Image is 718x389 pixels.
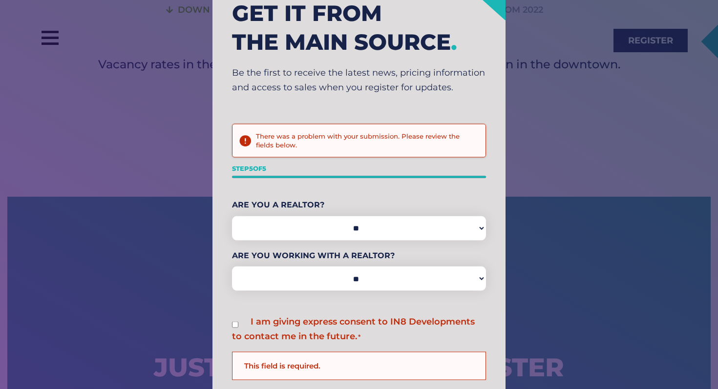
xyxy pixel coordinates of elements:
h2: There was a problem with your submission. Please review the fields below. [256,132,478,149]
span: 5 [249,164,253,172]
label: Are You A Realtor? [232,198,486,212]
label: Are You Working With A Realtor? [232,248,486,263]
span: . [451,28,457,55]
div: This field is required. [232,351,486,380]
span: 5 [262,164,266,172]
p: Be the first to receive the latest news, pricing information and access to sales when you registe... [232,66,486,95]
label: I am giving express consent to IN8 Developments to contact me in the future. [232,316,475,342]
p: Step of [232,162,486,176]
